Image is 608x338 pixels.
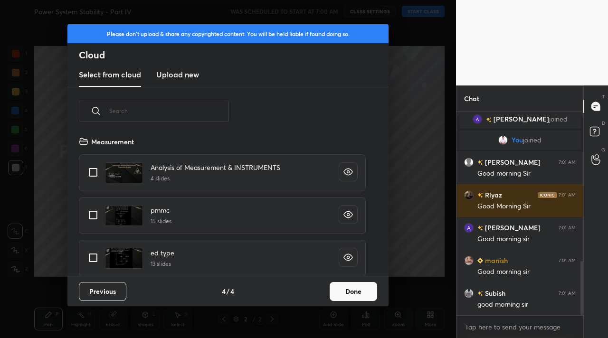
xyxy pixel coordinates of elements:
span: joined [549,115,568,123]
div: Good morning sir [477,235,576,244]
h6: Subish [483,288,505,298]
span: You [512,136,523,144]
img: da2fedcf26a9461ea32033c1bb37095a.jpg [464,223,474,233]
img: 1705077843N2CN79.pdf [105,248,143,269]
h4: pmmc [151,205,171,215]
h6: [PERSON_NAME] [483,223,541,233]
h4: ed type [151,248,174,258]
p: D [602,120,605,127]
div: 7:01 AM [559,291,576,296]
h6: manish [483,255,508,265]
div: 7:01 AM [559,160,576,165]
img: 6c9e3eef5e854cf382dad45cbb617b17.jpg [464,190,474,200]
img: no-rating-badge.077c3623.svg [486,117,492,122]
img: da2fedcf26a9461ea32033c1bb37095a.jpg [473,114,482,124]
h2: Cloud [79,49,389,61]
p: G [601,146,605,153]
h4: / [227,286,229,296]
span: [PERSON_NAME] [494,115,549,123]
h4: 4 [230,286,234,296]
h5: 13 slides [151,260,174,268]
button: Previous [79,282,126,301]
button: Done [330,282,377,301]
img: 17048086995A03HC.pdf [105,205,143,226]
p: T [602,93,605,100]
h5: 4 slides [151,174,280,183]
div: good morning sir [477,300,576,310]
h6: Riyaz [483,190,502,200]
img: no-rating-badge.077c3623.svg [477,225,483,231]
div: Good morning sir [477,267,576,277]
img: no-rating-badge.077c3623.svg [477,291,483,296]
div: Please don't upload & share any copyrighted content. You will be held liable if found doing so. [67,24,389,43]
h3: Select from cloud [79,69,141,80]
div: grid [67,133,377,276]
div: Good Morning Sir [477,202,576,211]
input: Search [109,91,229,131]
div: grid [456,112,583,315]
img: ccb439f0acb94fb1a42f9049560c94e6.jpg [464,256,474,265]
h6: [PERSON_NAME] [483,157,541,167]
div: 7:01 AM [559,192,576,198]
div: 7:01 AM [559,258,576,263]
img: iconic-dark.1390631f.png [538,192,557,198]
img: no-rating-badge.077c3623.svg [477,193,483,198]
img: 48221f90b3be4f5085942d25b84cfb96.jpg [464,289,474,298]
h4: 4 [222,286,226,296]
img: default.png [464,158,474,167]
p: Chat [456,86,487,111]
h3: Upload new [156,69,199,80]
h4: Measurement [91,137,134,147]
img: Learner_Badge_beginner_1_8b307cf2a0.svg [477,258,483,263]
div: 7:01 AM [559,225,576,231]
div: Good morning Sir [477,169,576,178]
span: joined [523,136,541,144]
img: no-rating-badge.077c3623.svg [477,160,483,165]
img: 1704803078TF6GHD.pdf [105,162,143,183]
h4: Analysis of Measurement & INSTRUMENTS [151,162,280,172]
h5: 15 slides [151,217,171,225]
img: e6b38c85eb1c47a285307284920bdc85.jpg [498,135,508,145]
